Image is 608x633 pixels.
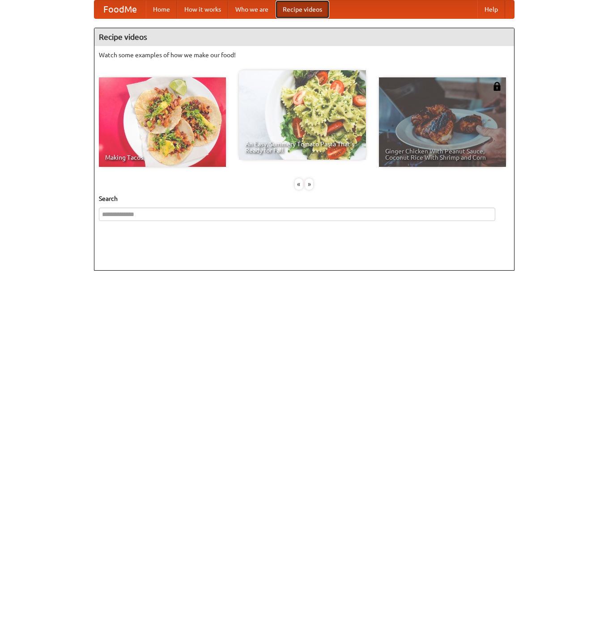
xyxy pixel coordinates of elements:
a: FoodMe [94,0,146,18]
a: An Easy, Summery Tomato Pasta That's Ready for Fall [239,70,366,160]
h4: Recipe videos [94,28,514,46]
h5: Search [99,194,510,203]
a: How it works [177,0,228,18]
a: Who we are [228,0,276,18]
span: An Easy, Summery Tomato Pasta That's Ready for Fall [245,141,360,153]
p: Watch some examples of how we make our food! [99,51,510,59]
a: Help [477,0,505,18]
a: Recipe videos [276,0,329,18]
span: Making Tacos [105,154,220,161]
div: » [305,178,313,190]
img: 483408.png [493,82,502,91]
a: Making Tacos [99,77,226,167]
a: Home [146,0,177,18]
div: « [295,178,303,190]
